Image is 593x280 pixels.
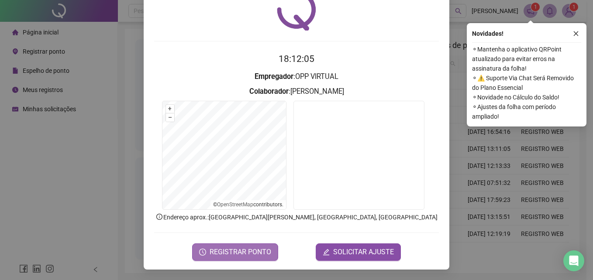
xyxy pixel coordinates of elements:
[563,250,584,271] div: Open Intercom Messenger
[166,113,174,122] button: –
[472,92,581,102] span: ⚬ Novidade no Cálculo do Saldo!
[323,249,330,256] span: edit
[210,247,271,257] span: REGISTRAR PONTO
[166,105,174,113] button: +
[154,86,439,97] h3: : [PERSON_NAME]
[472,29,503,38] span: Novidades !
[154,212,439,222] p: Endereço aprox. : [GEOGRAPHIC_DATA][PERSON_NAME], [GEOGRAPHIC_DATA], [GEOGRAPHIC_DATA]
[472,44,581,73] span: ⚬ Mantenha o aplicativo QRPoint atualizado para evitar erros na assinatura da folha!
[213,201,283,208] li: © contributors.
[316,243,401,261] button: editSOLICITAR AJUSTE
[199,249,206,256] span: clock-circle
[255,72,293,81] strong: Empregador
[472,102,581,121] span: ⚬ Ajustes da folha com período ampliado!
[154,71,439,82] h3: : OPP VIRTUAL
[573,31,579,37] span: close
[249,87,289,96] strong: Colaborador
[217,201,253,208] a: OpenStreetMap
[192,243,278,261] button: REGISTRAR PONTO
[333,247,394,257] span: SOLICITAR AJUSTE
[279,54,314,64] time: 18:12:05
[472,73,581,92] span: ⚬ ⚠️ Suporte Via Chat Será Removido do Plano Essencial
[155,213,163,221] span: info-circle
